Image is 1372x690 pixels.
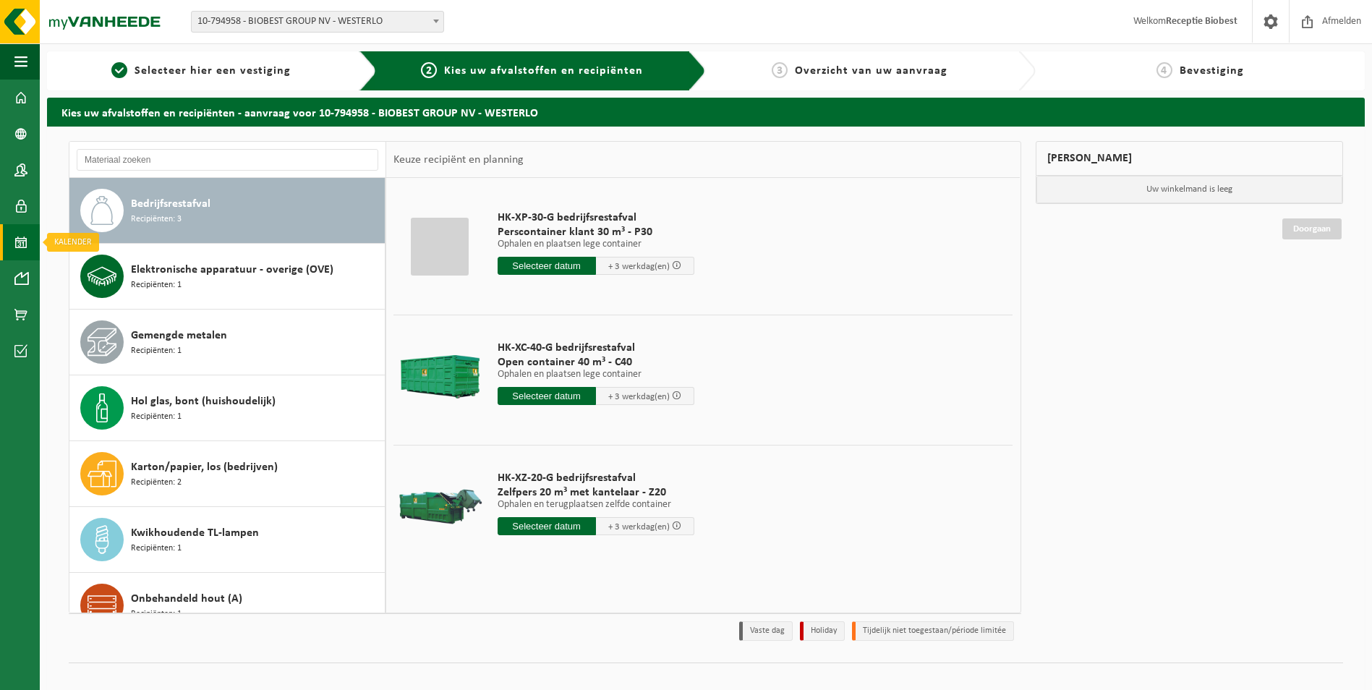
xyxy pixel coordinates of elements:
span: HK-XZ-20-G bedrijfsrestafval [498,471,694,485]
span: 3 [772,62,788,78]
span: 1 [111,62,127,78]
p: Ophalen en plaatsen lege container [498,239,694,250]
span: 4 [1156,62,1172,78]
span: + 3 werkdag(en) [608,262,670,271]
div: Keuze recipiënt en planning [386,142,531,178]
a: Doorgaan [1282,218,1342,239]
span: Bevestiging [1180,65,1244,77]
span: HK-XC-40-G bedrijfsrestafval [498,341,694,355]
button: Gemengde metalen Recipiënten: 1 [69,310,385,375]
span: HK-XP-30-G bedrijfsrestafval [498,210,694,225]
button: Elektronische apparatuur - overige (OVE) Recipiënten: 1 [69,244,385,310]
span: Elektronische apparatuur - overige (OVE) [131,261,333,278]
span: Recipiënten: 1 [131,344,182,358]
input: Selecteer datum [498,257,596,275]
span: 2 [421,62,437,78]
button: Onbehandeld hout (A) Recipiënten: 1 [69,573,385,639]
span: + 3 werkdag(en) [608,522,670,532]
span: Kies uw afvalstoffen en recipiënten [444,65,643,77]
p: Ophalen en plaatsen lege container [498,370,694,380]
span: Perscontainer klant 30 m³ - P30 [498,225,694,239]
span: Overzicht van uw aanvraag [795,65,947,77]
span: Recipiënten: 1 [131,278,182,292]
span: Gemengde metalen [131,327,227,344]
span: Bedrijfsrestafval [131,195,210,213]
span: Recipiënten: 1 [131,410,182,424]
span: Karton/papier, los (bedrijven) [131,459,278,476]
span: Recipiënten: 3 [131,213,182,226]
span: Kwikhoudende TL-lampen [131,524,259,542]
span: Recipiënten: 2 [131,476,182,490]
span: Onbehandeld hout (A) [131,590,242,608]
li: Tijdelijk niet toegestaan/période limitée [852,621,1014,641]
span: Selecteer hier een vestiging [135,65,291,77]
button: Karton/papier, los (bedrijven) Recipiënten: 2 [69,441,385,507]
li: Vaste dag [739,621,793,641]
input: Selecteer datum [498,517,596,535]
span: Recipiënten: 1 [131,608,182,621]
span: Hol glas, bont (huishoudelijk) [131,393,276,410]
p: Uw winkelmand is leeg [1036,176,1343,203]
p: Ophalen en terugplaatsen zelfde container [498,500,694,510]
span: + 3 werkdag(en) [608,392,670,401]
div: [PERSON_NAME] [1036,141,1344,176]
button: Bedrijfsrestafval Recipiënten: 3 [69,178,385,244]
button: Kwikhoudende TL-lampen Recipiënten: 1 [69,507,385,573]
h2: Kies uw afvalstoffen en recipiënten - aanvraag voor 10-794958 - BIOBEST GROUP NV - WESTERLO [47,98,1365,126]
input: Materiaal zoeken [77,149,378,171]
li: Holiday [800,621,845,641]
span: Zelfpers 20 m³ met kantelaar - Z20 [498,485,694,500]
span: 10-794958 - BIOBEST GROUP NV - WESTERLO [192,12,443,32]
span: Recipiënten: 1 [131,542,182,555]
input: Selecteer datum [498,387,596,405]
strong: Receptie Biobest [1166,16,1237,27]
span: 10-794958 - BIOBEST GROUP NV - WESTERLO [191,11,444,33]
button: Hol glas, bont (huishoudelijk) Recipiënten: 1 [69,375,385,441]
a: 1Selecteer hier een vestiging [54,62,348,80]
span: Open container 40 m³ - C40 [498,355,694,370]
